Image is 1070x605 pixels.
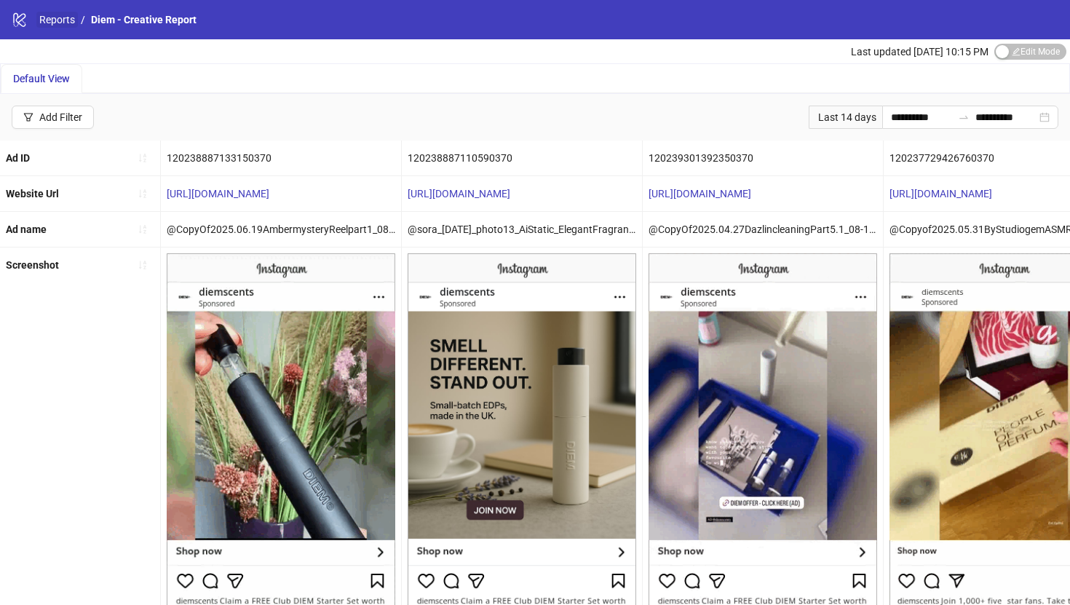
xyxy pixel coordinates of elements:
[6,224,47,235] b: Ad name
[958,111,970,123] span: swap-right
[958,111,970,123] span: to
[13,73,70,84] span: Default View
[138,224,148,234] span: sort-ascending
[138,189,148,199] span: sort-ascending
[6,152,30,164] b: Ad ID
[12,106,94,129] button: Add Filter
[6,188,59,199] b: Website Url
[36,12,78,28] a: Reports
[161,141,401,175] div: 120238887133150370
[889,188,992,199] a: [URL][DOMAIN_NAME]
[91,14,197,25] span: Diem - Creative Report
[6,259,59,271] b: Screenshot
[39,111,82,123] div: Add Filter
[138,153,148,163] span: sort-ascending
[402,141,642,175] div: 120238887110590370
[161,212,401,247] div: @CopyOf2025.06.19AmbermysteryReelpart1_08-11-25_Video1_Brand_Unboxing_Single_TwoHalves_DiemScent_...
[23,112,33,122] span: filter
[81,12,85,28] li: /
[402,212,642,247] div: @sora_[DATE]_photo13_AiStatic_ElegantFragranceDisplay_Single_Diem_diemscents_
[809,106,882,129] div: Last 14 days
[851,46,988,58] span: Last updated [DATE] 10:15 PM
[167,188,269,199] a: [URL][DOMAIN_NAME]
[643,212,883,247] div: @CopyOf2025.04.27DazlincleaningPart5.1_08-11-25_Video1_Brand_Unboxing_Multiple_Bundle_DiemScent__...
[138,260,148,270] span: sort-ascending
[649,188,751,199] a: [URL][DOMAIN_NAME]
[408,188,510,199] a: [URL][DOMAIN_NAME]
[643,141,883,175] div: 120239301392350370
